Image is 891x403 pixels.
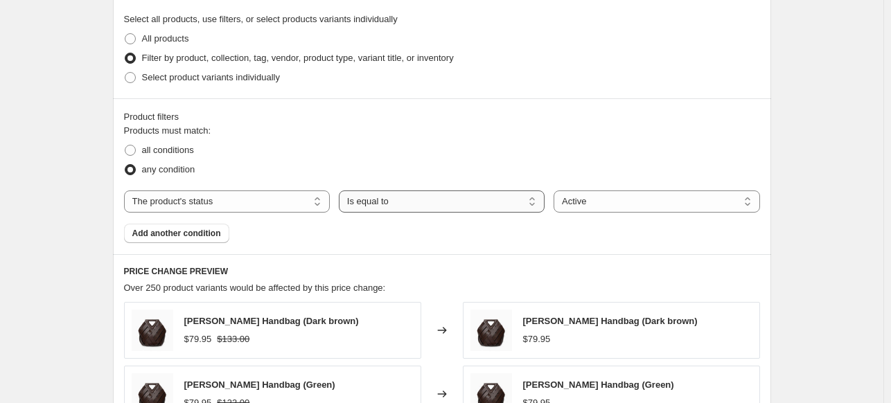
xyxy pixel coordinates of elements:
[124,14,398,24] span: Select all products, use filters, or select products variants individually
[124,283,386,293] span: Over 250 product variants would be affected by this price change:
[184,332,212,346] div: $79.95
[184,316,359,326] span: [PERSON_NAME] Handbag (Dark brown)
[142,164,195,174] span: any condition
[523,379,674,390] span: [PERSON_NAME] Handbag (Green)
[523,332,551,346] div: $79.95
[124,125,211,136] span: Products must match:
[132,228,221,239] span: Add another condition
[142,72,280,82] span: Select product variants individually
[142,145,194,155] span: all conditions
[132,310,173,351] img: image_271_1719873844458-25453349-37350465-98388118_0_80x.jpg
[124,110,760,124] div: Product filters
[470,310,512,351] img: image_271_1719873844458-25453349-37350465-98388118_0_80x.jpg
[124,224,229,243] button: Add another condition
[523,316,698,326] span: [PERSON_NAME] Handbag (Dark brown)
[184,379,335,390] span: [PERSON_NAME] Handbag (Green)
[142,33,189,44] span: All products
[217,332,249,346] strike: $133.00
[124,266,760,277] h6: PRICE CHANGE PREVIEW
[142,53,454,63] span: Filter by product, collection, tag, vendor, product type, variant title, or inventory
